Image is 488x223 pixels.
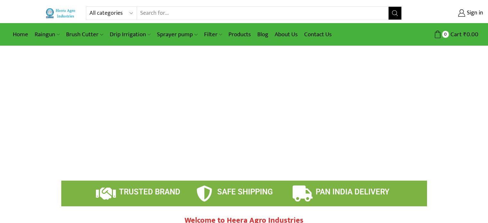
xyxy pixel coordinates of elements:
[463,30,478,39] bdi: 0.00
[217,187,273,196] span: SAFE SHIPPING
[465,9,483,17] span: Sign in
[316,187,390,196] span: PAN INDIA DELIVERY
[10,27,31,42] a: Home
[31,27,63,42] a: Raingun
[408,29,478,40] a: 0 Cart ₹0.00
[449,30,462,39] span: Cart
[63,27,106,42] a: Brush Cutter
[301,27,335,42] a: Contact Us
[154,27,201,42] a: Sprayer pump
[201,27,225,42] a: Filter
[107,27,154,42] a: Drip Irrigation
[389,7,401,20] button: Search button
[137,7,389,20] input: Search for...
[442,31,449,38] span: 0
[463,30,467,39] span: ₹
[411,7,483,19] a: Sign in
[225,27,254,42] a: Products
[119,187,180,196] span: TRUSTED BRAND
[254,27,271,42] a: Blog
[271,27,301,42] a: About Us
